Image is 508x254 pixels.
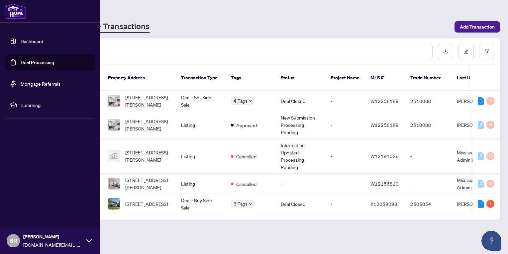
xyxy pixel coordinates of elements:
td: Deal - Sell Side Sale [176,91,226,111]
img: thumbnail-img [108,150,120,162]
a: Mortgage Referrals [21,81,60,87]
td: Mississauga Administrator [452,174,501,194]
span: [STREET_ADDRESS][PERSON_NAME] [125,94,170,108]
span: [STREET_ADDRESS] [125,200,168,208]
div: 0 [478,152,484,160]
td: Deal - Buy Side Sale [176,194,226,214]
div: 0 [486,121,494,129]
img: thumbnail-img [108,178,120,189]
td: - [325,174,365,194]
td: - [325,111,365,139]
button: Add Transaction [455,21,500,33]
td: - [405,174,452,194]
div: 1 [478,200,484,208]
td: - [325,139,365,174]
span: rLearning [21,101,90,109]
img: thumbnail-img [108,119,120,130]
div: 0 [486,152,494,160]
span: [STREET_ADDRESS][PERSON_NAME] [125,176,170,191]
td: 2510080 [405,91,452,111]
td: - [325,91,365,111]
td: Listing [176,139,226,174]
span: down [249,202,252,206]
td: - [325,194,365,214]
span: [STREET_ADDRESS][PERSON_NAME] [125,149,170,163]
td: 2510080 [405,111,452,139]
span: W12156810 [370,181,399,187]
img: logo [5,3,26,19]
td: [PERSON_NAME] [452,194,501,214]
th: Transaction Type [176,65,226,91]
button: download [438,44,453,59]
th: Status [275,65,325,91]
td: Deal Closed [275,91,325,111]
td: Deal Closed [275,194,325,214]
span: W12191028 [370,153,399,159]
td: Listing [176,111,226,139]
th: Property Address [103,65,176,91]
th: Project Name [325,65,365,91]
span: X12059098 [370,201,397,207]
span: 3 Tags [234,200,248,208]
div: 1 [486,200,494,208]
button: Open asap [481,231,501,251]
span: edit [464,49,468,54]
div: 0 [486,180,494,188]
td: Information Updated - Processing Pending [275,139,325,174]
img: thumbnail-img [108,95,120,107]
span: down [249,99,252,103]
a: Dashboard [21,38,43,44]
div: 0 [478,180,484,188]
th: Last Updated By [452,65,501,91]
span: BR [9,236,17,245]
div: 1 [478,97,484,105]
td: Listing [176,174,226,194]
img: thumbnail-img [108,198,120,210]
td: New Submission - Processing Pending [275,111,325,139]
span: W12258189 [370,98,399,104]
td: [PERSON_NAME] [452,111,501,139]
button: filter [479,44,494,59]
span: 4 Tags [234,97,248,105]
div: 0 [478,121,484,129]
td: Mississauga Administrator [452,139,501,174]
button: edit [458,44,474,59]
span: [PERSON_NAME] [23,233,83,240]
th: MLS # [365,65,405,91]
span: [DOMAIN_NAME][EMAIL_ADDRESS][DOMAIN_NAME] [23,241,83,248]
a: Deal Processing [21,59,54,65]
span: filter [484,49,489,54]
th: Tags [226,65,275,91]
span: Add Transaction [460,22,495,32]
td: - [275,174,325,194]
th: Trade Number [405,65,452,91]
span: [STREET_ADDRESS][PERSON_NAME] [125,118,170,132]
span: Approved [236,122,257,129]
div: 0 [486,97,494,105]
span: Cancelled [236,153,256,160]
td: - [405,139,452,174]
span: download [443,49,448,54]
span: W12258189 [370,122,399,128]
td: [PERSON_NAME] [452,91,501,111]
span: Cancelled [236,180,256,188]
td: 2505854 [405,194,452,214]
